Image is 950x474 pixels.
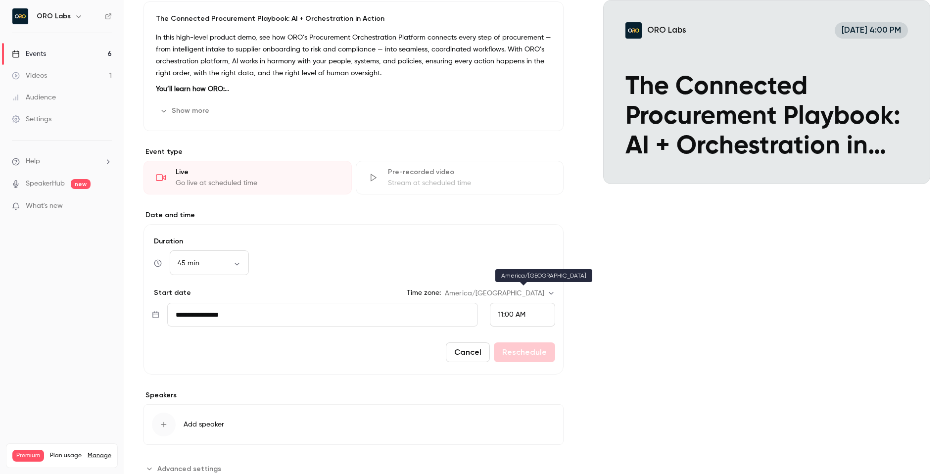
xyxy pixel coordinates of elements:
a: SpeakerHub [26,179,65,189]
div: Events [12,49,46,59]
div: Pre-recorded video [388,167,552,177]
div: LiveGo live at scheduled time [143,161,352,194]
div: 45 min [170,258,249,268]
a: Manage [88,452,111,460]
div: Audience [12,93,56,102]
button: Cancel [446,342,490,362]
div: Go live at scheduled time [176,178,339,188]
iframe: Noticeable Trigger [100,202,112,211]
label: Duration [152,237,555,246]
p: The Connected Procurement Playbook: AI + Orchestration in Action [156,14,551,24]
div: America/[GEOGRAPHIC_DATA] [445,288,555,298]
span: Plan usage [50,452,82,460]
label: Time zone: [407,288,441,298]
label: Speakers [143,390,564,400]
img: ORO Labs [12,8,28,24]
strong: You’ll learn how ORO: [156,86,229,93]
button: Add speaker [143,404,564,445]
div: From [490,303,555,327]
div: Pre-recorded videoStream at scheduled time [356,161,564,194]
button: Show more [156,103,215,119]
span: Premium [12,450,44,462]
p: Start date [152,288,191,298]
span: Advanced settings [157,464,221,474]
label: Date and time [143,210,564,220]
span: What's new [26,201,63,211]
li: help-dropdown-opener [12,156,112,167]
span: Add speaker [184,420,224,429]
span: Help [26,156,40,167]
h6: ORO Labs [37,11,71,21]
div: Videos [12,71,47,81]
span: 11:00 AM [498,311,525,318]
p: In this high-level product demo, see how ORO’s Procurement Orchestration Platform connects every ... [156,32,551,79]
div: Live [176,167,339,177]
span: new [71,179,91,189]
div: Stream at scheduled time [388,178,552,188]
p: Event type [143,147,564,157]
div: Settings [12,114,51,124]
